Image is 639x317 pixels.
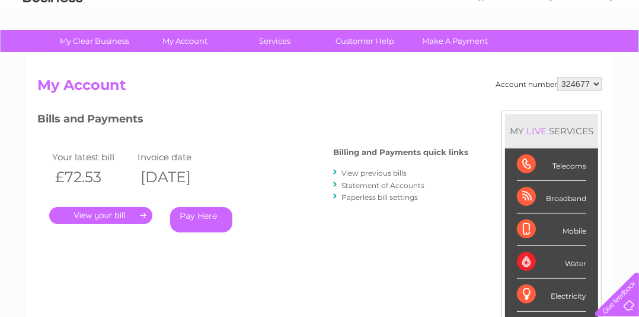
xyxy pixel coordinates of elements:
img: logo.png [23,31,83,67]
a: Pay Here [170,207,232,232]
a: Telecoms [493,50,529,59]
a: Water [430,50,453,59]
a: Customer Help [317,30,414,52]
th: £72.53 [49,165,135,189]
div: Broadband [517,181,586,214]
a: Services [226,30,324,52]
div: MY SERVICES [505,114,598,148]
div: Electricity [517,279,586,311]
a: Statement of Accounts [341,181,424,190]
div: Clear Business is a trading name of Verastar Limited (registered in [GEOGRAPHIC_DATA] No. 3667643... [40,7,600,57]
h2: My Account [37,77,602,99]
a: My Clear Business [46,30,144,52]
a: Energy [460,50,486,59]
a: . [49,207,152,224]
th: [DATE] [135,165,220,189]
a: My Account [136,30,234,52]
a: View previous bills [341,169,407,177]
a: Contact [560,50,589,59]
td: Your latest bill [49,149,135,165]
div: Mobile [517,214,586,246]
div: Telecoms [517,148,586,181]
div: LIVE [524,125,549,137]
a: 0333 014 3131 [416,6,497,21]
h4: Billing and Payments quick links [333,148,468,157]
a: Make A Payment [407,30,504,52]
td: Invoice date [135,149,220,165]
a: Log out [600,50,628,59]
h3: Bills and Payments [37,111,468,131]
a: Paperless bill settings [341,193,418,202]
div: Water [517,246,586,279]
div: Account number [496,77,602,91]
a: Blog [536,50,553,59]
